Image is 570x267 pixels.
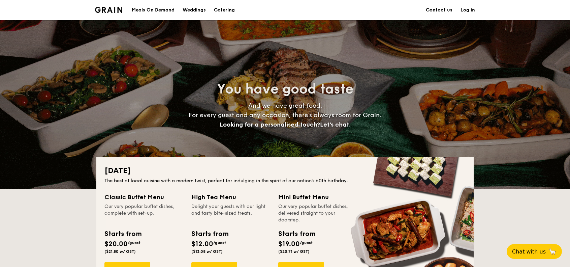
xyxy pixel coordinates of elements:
[278,249,310,254] span: ($20.71 w/ GST)
[104,192,183,202] div: Classic Buffet Menu
[191,249,223,254] span: ($13.08 w/ GST)
[512,248,546,255] span: Chat with us
[278,203,357,223] div: Our very popular buffet dishes, delivered straight to your doorstep.
[104,229,141,239] div: Starts from
[278,192,357,202] div: Mini Buffet Menu
[95,7,122,13] a: Logotype
[548,248,557,256] span: 🦙
[191,192,270,202] div: High Tea Menu
[278,240,300,248] span: $19.00
[191,229,228,239] div: Starts from
[191,240,213,248] span: $12.00
[104,203,183,223] div: Our very popular buffet dishes, complete with set-up.
[213,240,226,245] span: /guest
[300,240,313,245] span: /guest
[104,240,128,248] span: $20.00
[104,178,466,184] div: The best of local cuisine with a modern twist, perfect for indulging in the spirit of our nation’...
[95,7,122,13] img: Grain
[128,240,140,245] span: /guest
[191,203,270,223] div: Delight your guests with our light and tasty bite-sized treats.
[507,244,562,259] button: Chat with us🦙
[278,229,315,239] div: Starts from
[320,121,351,128] span: Let's chat.
[104,249,136,254] span: ($21.80 w/ GST)
[104,165,466,176] h2: [DATE]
